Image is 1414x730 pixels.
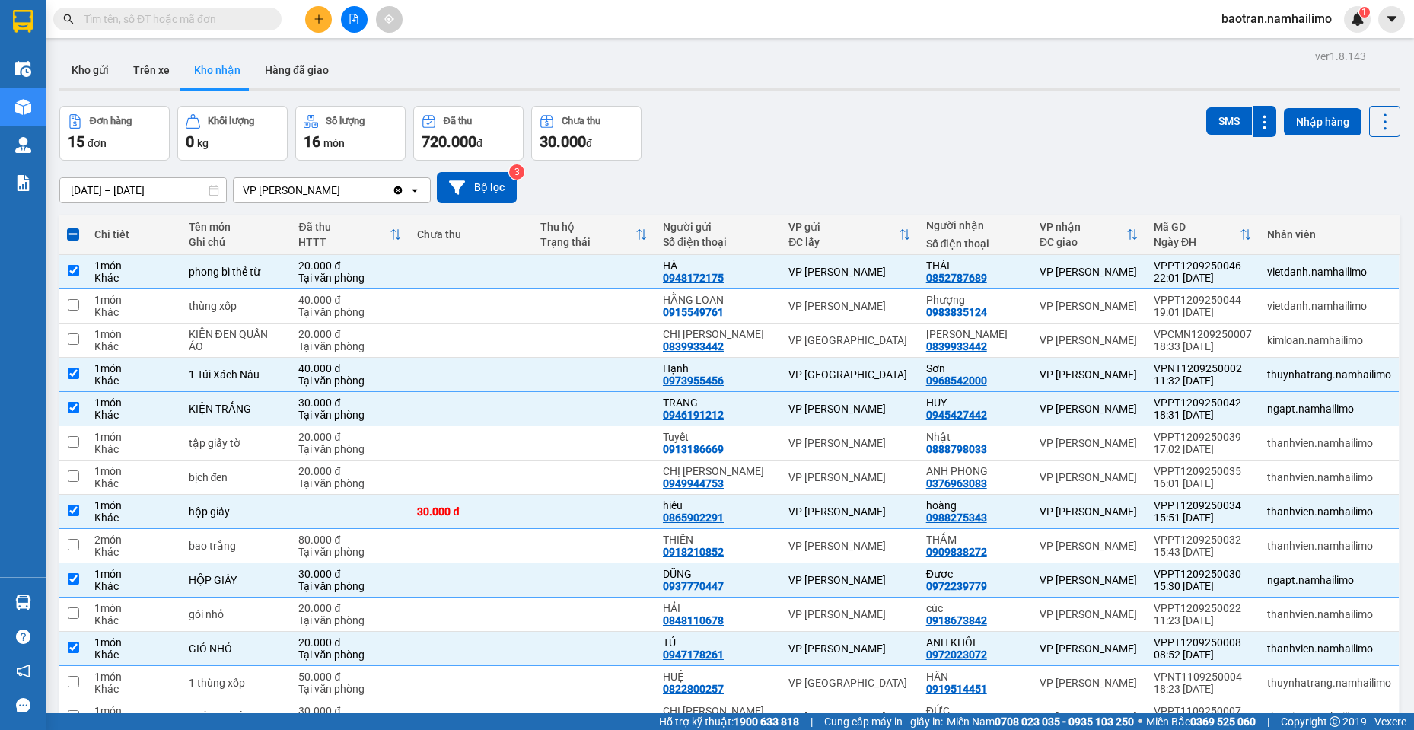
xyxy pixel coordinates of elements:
[531,106,642,161] button: Chưa thu30.000đ
[189,677,284,689] div: 1 thùng xốp
[1267,574,1391,586] div: ngapt.namhailimo
[926,237,1024,250] div: Số điện thoại
[298,671,402,683] div: 50.000 đ
[663,636,773,649] div: TÚ
[189,471,284,483] div: bịch đen
[1154,236,1240,248] div: Ngày ĐH
[94,512,174,524] div: Khác
[476,137,482,149] span: đ
[94,602,174,614] div: 1 món
[15,175,31,191] img: solution-icon
[1267,228,1391,241] div: Nhân viên
[298,477,402,489] div: Tại văn phòng
[926,602,1024,614] div: cúc
[788,403,911,415] div: VP [PERSON_NAME]
[663,705,773,717] div: CHỊ CHI
[94,443,174,455] div: Khác
[926,465,1024,477] div: ANH PHONG
[1154,534,1252,546] div: VPPT1209250032
[88,137,107,149] span: đơn
[926,409,987,421] div: 0945427442
[926,614,987,626] div: 0918673842
[1040,505,1139,518] div: VP [PERSON_NAME]
[1040,608,1139,620] div: VP [PERSON_NAME]
[1267,300,1391,312] div: vietdanh.namhailimo
[1040,236,1126,248] div: ĐC giao
[663,409,724,421] div: 0946191212
[1361,7,1367,18] span: 1
[298,272,402,284] div: Tại văn phòng
[1385,12,1399,26] span: caret-down
[926,443,987,455] div: 0888798033
[298,649,402,661] div: Tại văn phòng
[781,215,919,255] th: Toggle SortBy
[509,164,524,180] sup: 3
[663,683,724,695] div: 0822800257
[926,671,1024,683] div: HÂN
[1040,403,1139,415] div: VP [PERSON_NAME]
[349,14,359,24] span: file-add
[189,221,284,233] div: Tên món
[1040,368,1139,381] div: VP [PERSON_NAME]
[1267,368,1391,381] div: thuynhatrang.namhailimo
[926,340,987,352] div: 0839933442
[305,6,332,33] button: plus
[298,340,402,352] div: Tại văn phòng
[298,236,390,248] div: HTTT
[15,99,31,115] img: warehouse-icon
[94,375,174,387] div: Khác
[298,294,402,306] div: 40.000 đ
[94,306,174,318] div: Khác
[90,116,132,126] div: Đơn hàng
[1154,397,1252,409] div: VPPT1209250042
[1351,12,1365,26] img: icon-new-feature
[663,236,773,248] div: Số điện thoại
[1154,465,1252,477] div: VPPT1209250035
[926,683,987,695] div: 0919514451
[1154,499,1252,512] div: VPPT1209250034
[1154,580,1252,592] div: 15:30 [DATE]
[298,636,402,649] div: 20.000 đ
[926,580,987,592] div: 0972239779
[1154,477,1252,489] div: 16:01 [DATE]
[208,116,254,126] div: Khối lượng
[663,221,773,233] div: Người gửi
[1267,711,1391,723] div: thuytien.namhailimo
[1154,705,1252,717] div: VPPT1109250007
[1267,334,1391,346] div: kimloan.namhailimo
[298,328,402,340] div: 20.000 đ
[59,106,170,161] button: Đơn hàng15đơn
[189,711,284,723] div: THÙNG GIẤY
[1154,614,1252,626] div: 11:23 [DATE]
[788,471,911,483] div: VP [PERSON_NAME]
[1267,505,1391,518] div: thanhvien.namhailimo
[189,505,284,518] div: hộp giấy
[59,52,121,88] button: Kho gửi
[298,683,402,695] div: Tại văn phòng
[189,266,284,278] div: phong bì thẻ từ
[197,137,209,149] span: kg
[926,636,1024,649] div: ANH KHÔI
[298,260,402,272] div: 20.000 đ
[663,649,724,661] div: 0947178261
[94,705,174,717] div: 1 món
[663,272,724,284] div: 0948172175
[342,183,343,198] input: Selected VP Phạm Ngũ Lão.
[413,106,524,161] button: Đã thu720.000đ
[298,443,402,455] div: Tại văn phòng
[1267,608,1391,620] div: thanhvien.namhailimo
[298,465,402,477] div: 20.000 đ
[376,6,403,33] button: aim
[298,568,402,580] div: 30.000 đ
[788,221,899,233] div: VP gửi
[734,716,799,728] strong: 1900 633 818
[788,505,911,518] div: VP [PERSON_NAME]
[1040,677,1139,689] div: VP [PERSON_NAME]
[94,477,174,489] div: Khác
[926,306,987,318] div: 0983835124
[663,477,724,489] div: 0949944753
[253,52,341,88] button: Hàng đã giao
[1267,471,1391,483] div: thanhvien.namhailimo
[94,340,174,352] div: Khác
[995,716,1134,728] strong: 0708 023 035 - 0935 103 250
